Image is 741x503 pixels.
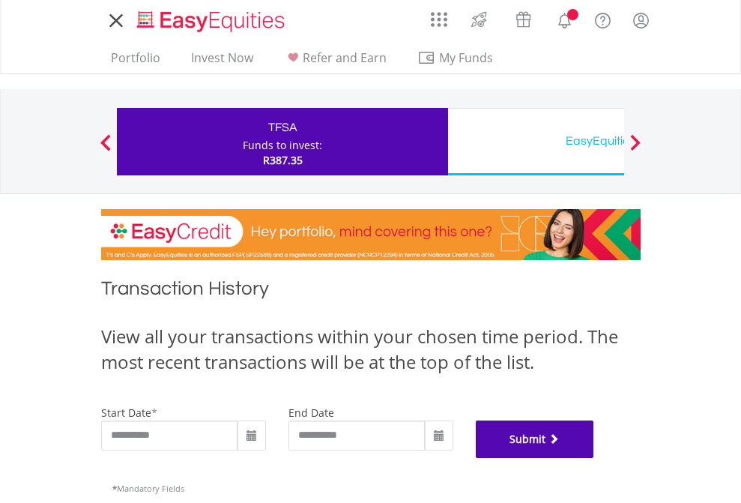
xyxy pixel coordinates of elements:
[303,49,387,66] span: Refer and Earn
[288,406,334,420] label: end date
[501,4,545,31] a: Vouchers
[101,324,641,376] div: View all your transactions within your chosen time period. The most recent transactions will be a...
[101,275,641,309] h1: Transaction History
[126,117,439,138] div: TFSA
[421,4,457,28] a: AppsGrid
[185,50,259,73] a: Invest Now
[131,4,291,34] a: Home page
[278,50,393,73] a: Refer and Earn
[417,48,515,67] span: My Funds
[101,406,151,420] label: start date
[476,421,594,458] button: Submit
[91,142,121,157] button: Previous
[584,4,622,34] a: FAQ's and Support
[101,209,641,260] img: EasyCredit Promotion Banner
[511,7,536,31] img: vouchers-v2.svg
[263,153,303,167] span: R387.35
[105,50,166,73] a: Portfolio
[620,142,650,157] button: Next
[622,4,660,37] a: My Profile
[243,138,322,153] div: Funds to invest:
[112,483,184,494] span: Mandatory Fields
[431,11,447,28] img: grid-menu-icon.svg
[545,4,584,34] a: Notifications
[467,7,492,31] img: thrive-v2.svg
[134,9,291,34] img: EasyEquities_Logo.png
